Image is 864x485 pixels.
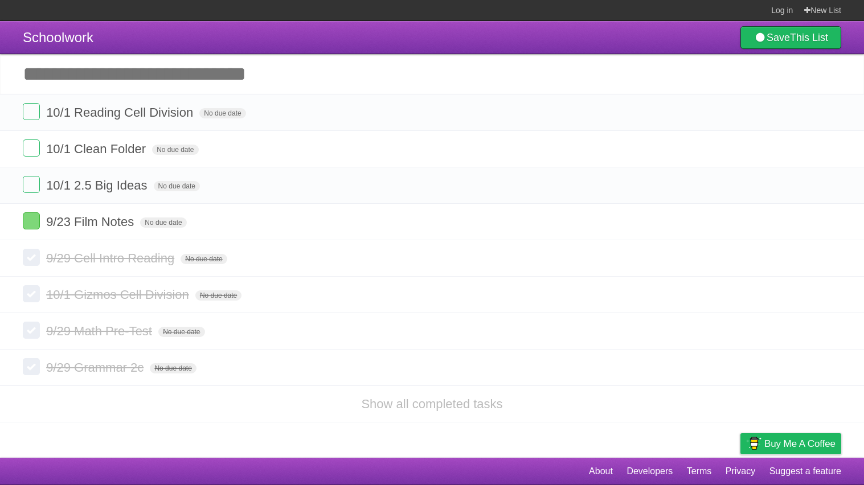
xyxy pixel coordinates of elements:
label: Done [23,212,40,229]
a: About [589,461,613,482]
span: 9/29 Cell Intro Reading [46,251,177,265]
span: No due date [154,181,200,191]
label: Done [23,176,40,193]
a: SaveThis List [740,26,841,49]
span: No due date [181,254,227,264]
span: 9/29 Grammar 2c [46,360,146,375]
span: 9/23 Film Notes [46,215,137,229]
span: Schoolwork [23,30,93,45]
a: Developers [626,461,673,482]
a: Show all completed tasks [361,397,502,411]
span: 9/29 Math Pre-Test [46,324,155,338]
span: 10/1 2.5 Big Ideas [46,178,150,192]
a: Suggest a feature [769,461,841,482]
span: No due date [195,290,241,301]
span: Buy me a coffee [764,434,836,454]
label: Done [23,322,40,339]
span: No due date [140,217,186,228]
a: Terms [687,461,712,482]
span: 10/1 Clean Folder [46,142,149,156]
label: Done [23,249,40,266]
label: Done [23,358,40,375]
span: No due date [158,327,204,337]
a: Privacy [726,461,755,482]
label: Done [23,103,40,120]
a: Buy me a coffee [740,433,841,454]
span: No due date [152,145,198,155]
span: No due date [150,363,196,373]
span: 10/1 Gizmos Cell Division [46,287,192,302]
span: No due date [199,108,245,118]
img: Buy me a coffee [746,434,761,453]
label: Done [23,139,40,157]
label: Done [23,285,40,302]
span: 10/1 Reading Cell Division [46,105,196,120]
b: This List [790,32,828,43]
